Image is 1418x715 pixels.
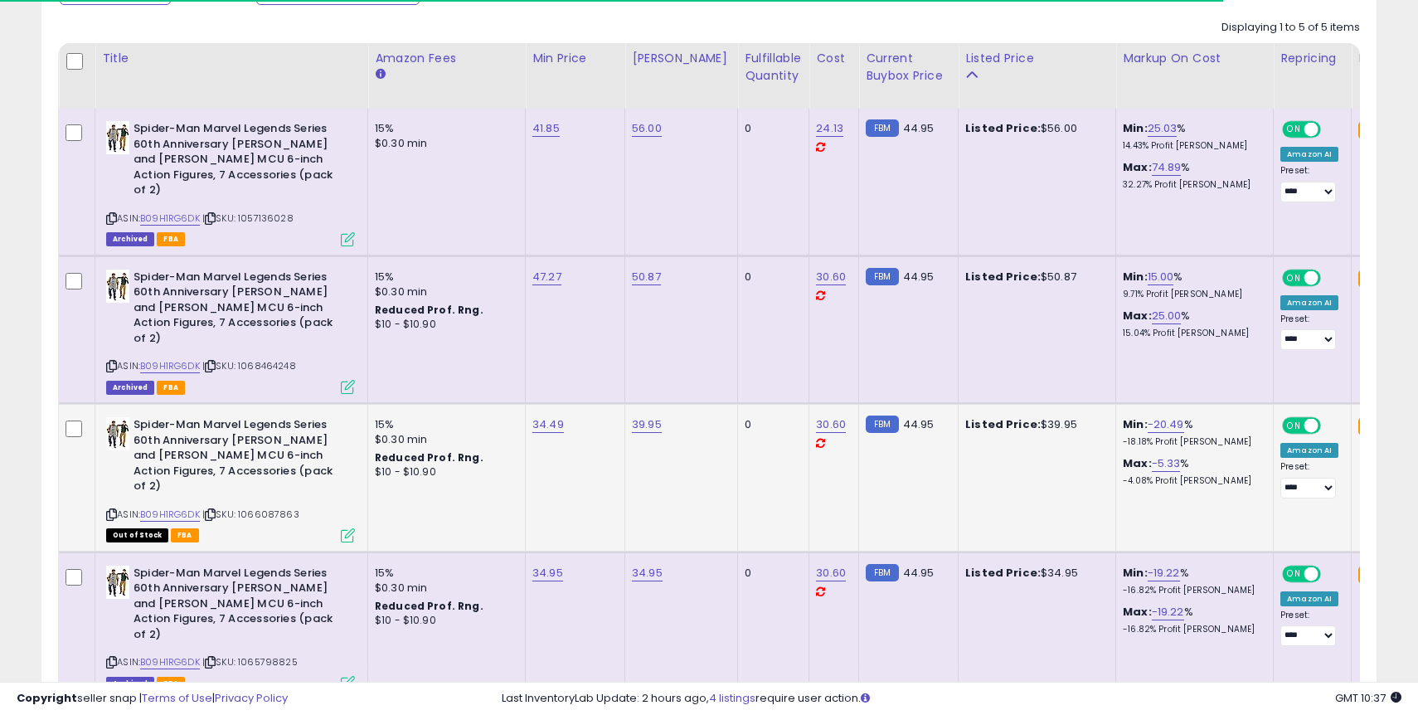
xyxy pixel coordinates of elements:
span: OFF [1318,567,1345,581]
a: B09H1RG6DK [140,212,200,226]
a: -5.33 [1152,455,1181,472]
a: -19.22 [1148,565,1180,581]
div: Markup on Cost [1123,50,1266,67]
span: ON [1284,419,1304,433]
div: 15% [375,270,512,285]
span: OFF [1318,123,1345,137]
span: 44.95 [903,565,935,581]
b: Min: [1123,565,1148,581]
p: -4.08% Profit [PERSON_NAME] [1123,475,1260,487]
img: 41pc-4KsGFL._SL40_.jpg [106,417,129,450]
div: Min Price [532,50,618,67]
div: $50.87 [965,270,1103,285]
p: -18.18% Profit [PERSON_NAME] [1123,436,1260,448]
b: Reduced Prof. Rng. [375,599,483,613]
img: 41pc-4KsGFL._SL40_.jpg [106,566,129,599]
div: Repricing [1280,50,1344,67]
div: Amazon AI [1280,591,1338,606]
div: $0.30 min [375,581,512,596]
span: FBA [157,232,185,246]
div: Current Buybox Price [866,50,951,85]
div: ASIN: [106,121,355,244]
div: Preset: [1280,314,1338,351]
div: $10 - $10.90 [375,318,512,332]
div: $0.30 min [375,432,512,447]
span: 2025-08-12 10:37 GMT [1335,690,1401,706]
a: 25.03 [1148,120,1178,137]
div: ASIN: [106,417,355,540]
span: OFF [1318,270,1345,285]
div: 0 [745,121,796,136]
div: $0.30 min [375,285,512,299]
div: $0.30 min [375,136,512,151]
span: FBA [171,528,199,542]
div: % [1123,566,1260,596]
b: Min: [1123,416,1148,432]
b: Listed Price: [965,416,1041,432]
b: Max: [1123,455,1152,471]
span: 44.95 [903,416,935,432]
div: Amazon Fees [375,50,518,67]
small: FBA [1358,270,1389,288]
a: -20.49 [1148,416,1184,433]
span: Listings that have been deleted from Seller Central [106,381,154,395]
div: $56.00 [965,121,1103,136]
span: ON [1284,270,1304,285]
a: Privacy Policy [215,690,288,706]
small: FBM [866,564,898,581]
div: Title [102,50,361,67]
span: 44.95 [903,269,935,285]
b: Min: [1123,120,1148,136]
span: | SKU: 1066087863 [202,508,299,521]
a: 34.95 [532,565,563,581]
div: Preset: [1280,610,1338,647]
b: Reduced Prof. Rng. [375,450,483,465]
a: Terms of Use [142,690,212,706]
p: 32.27% Profit [PERSON_NAME] [1123,179,1260,191]
div: % [1123,160,1260,191]
div: % [1123,121,1260,152]
div: Preset: [1280,165,1338,202]
a: B09H1RG6DK [140,655,200,669]
p: 15.04% Profit [PERSON_NAME] [1123,328,1260,339]
a: 30.60 [816,416,846,433]
div: $39.95 [965,417,1103,432]
span: ON [1284,567,1304,581]
b: Max: [1123,604,1152,620]
div: seller snap | | [17,691,288,707]
div: Amazon AI [1280,147,1338,162]
div: 0 [745,417,796,432]
b: Reduced Prof. Rng. [375,303,483,317]
div: Fulfillable Quantity [745,50,802,85]
b: Max: [1123,159,1152,175]
small: Amazon Fees. [375,67,385,82]
b: Listed Price: [965,120,1041,136]
small: FBA [1358,566,1389,584]
img: 41pc-4KsGFL._SL40_.jpg [106,270,129,303]
div: % [1123,605,1260,635]
div: 15% [375,121,512,136]
a: 25.00 [1152,308,1182,324]
span: FBA [157,381,185,395]
span: All listings that are currently out of stock and unavailable for purchase on Amazon [106,528,168,542]
div: % [1123,456,1260,487]
strong: Copyright [17,690,77,706]
div: % [1123,270,1260,300]
small: FBA [1358,417,1389,435]
a: 34.49 [532,416,564,433]
div: Cost [816,50,852,67]
a: 4 listings [709,690,755,706]
p: -16.82% Profit [PERSON_NAME] [1123,624,1260,635]
span: ON [1284,123,1304,137]
div: [PERSON_NAME] [632,50,731,67]
b: Spider-Man Marvel Legends Series 60th Anniversary [PERSON_NAME] and [PERSON_NAME] MCU 6-inch Acti... [134,121,335,202]
a: 39.95 [632,416,662,433]
small: FBM [866,416,898,433]
a: B09H1RG6DK [140,508,200,522]
b: Listed Price: [965,565,1041,581]
div: % [1123,417,1260,448]
a: 41.85 [532,120,560,137]
a: 74.89 [1152,159,1182,176]
div: Displaying 1 to 5 of 5 items [1221,20,1360,36]
span: | SKU: 1068464248 [202,359,296,372]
